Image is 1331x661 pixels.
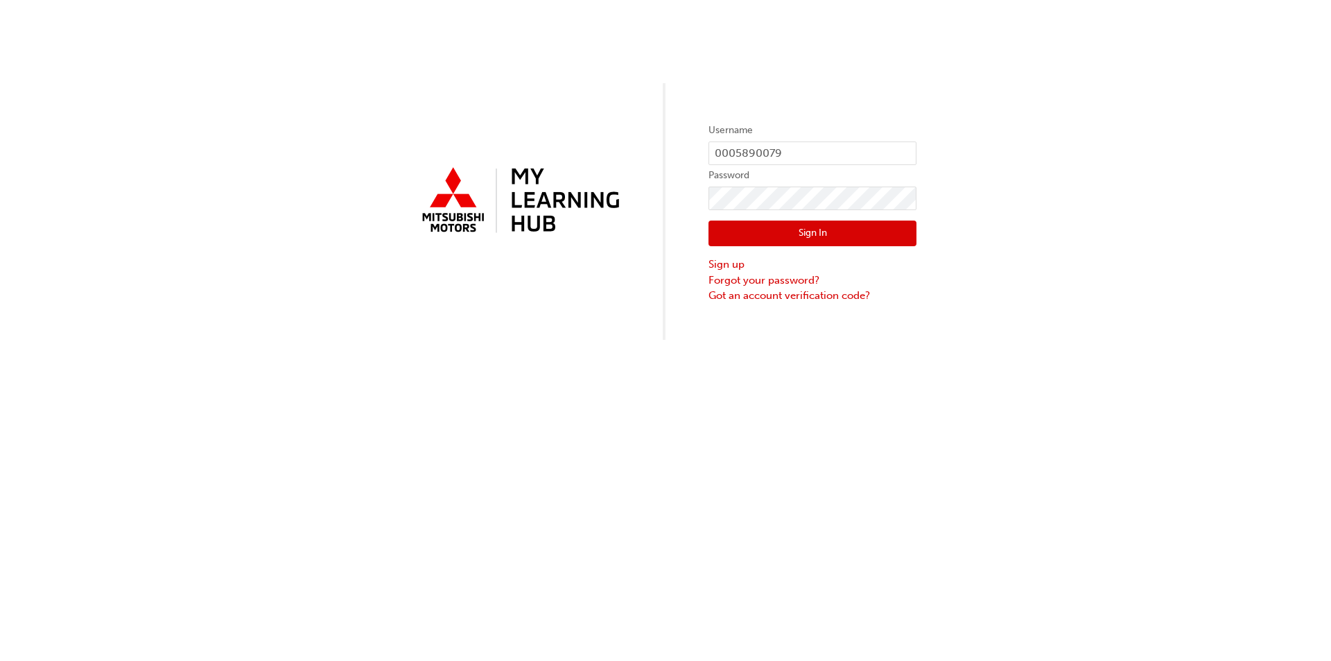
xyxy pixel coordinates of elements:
input: Username [708,141,916,165]
button: Sign In [708,221,916,247]
img: mmal [415,162,623,241]
a: Sign up [708,257,916,273]
label: Username [708,122,916,139]
a: Forgot your password? [708,273,916,289]
label: Password [708,167,916,184]
a: Got an account verification code? [708,288,916,304]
